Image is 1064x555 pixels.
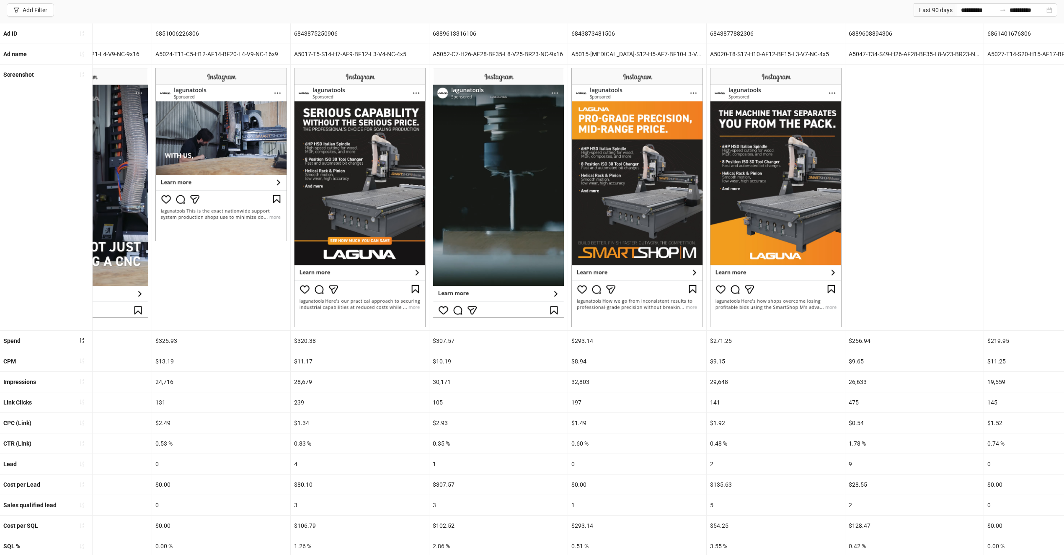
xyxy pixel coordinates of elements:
[429,23,568,44] div: 6889613316106
[3,379,36,385] b: Impressions
[429,495,568,515] div: 3
[3,543,20,550] b: SQL %
[3,30,17,37] b: Ad ID
[707,351,845,371] div: $9.15
[568,372,706,392] div: 32,803
[79,543,85,549] span: sort-ascending
[291,392,429,412] div: 239
[707,433,845,454] div: 0.48 %
[152,454,290,474] div: 0
[291,413,429,433] div: $1.34
[291,475,429,495] div: $80.10
[568,475,706,495] div: $0.00
[155,68,287,241] img: Screenshot 6851006226306
[707,516,845,536] div: $54.25
[79,502,85,508] span: sort-ascending
[152,392,290,412] div: 131
[429,516,568,536] div: $102.52
[429,351,568,371] div: $10.19
[568,23,706,44] div: 6843873481506
[429,331,568,351] div: $307.57
[152,372,290,392] div: 24,716
[3,502,57,508] b: Sales qualified lead
[568,413,706,433] div: $1.49
[707,475,845,495] div: $135.63
[710,68,842,327] img: Screenshot 6843877882306
[152,44,290,64] div: A5024-T11-C5-H12-AF14-BF20-L4-V9-NC-16x9
[3,440,31,447] b: CTR (Link)
[3,481,40,488] b: Cost per Lead
[152,433,290,454] div: 0.53 %
[845,331,984,351] div: $256.94
[571,68,703,327] img: Screenshot 6843873481506
[291,351,429,371] div: $11.17
[707,44,845,64] div: A5020-T8-S17-H10-AF12-BF15-L3-V7-NC-4x5
[3,461,17,467] b: Lead
[999,7,1006,13] span: to
[79,482,85,488] span: sort-ascending
[3,51,27,57] b: Ad name
[707,331,845,351] div: $271.25
[568,495,706,515] div: 1
[3,522,38,529] b: Cost per SQL
[79,523,85,529] span: sort-ascending
[79,379,85,384] span: sort-ascending
[79,420,85,426] span: sort-ascending
[291,44,429,64] div: A5017-T5-S14-H7-AF9-BF12-L3-V4-NC-4x5
[79,441,85,446] span: sort-ascending
[429,475,568,495] div: $307.57
[429,372,568,392] div: 30,171
[429,454,568,474] div: 1
[707,23,845,44] div: 6843877882306
[568,433,706,454] div: 0.60 %
[291,516,429,536] div: $106.79
[291,495,429,515] div: 3
[79,399,85,405] span: sort-ascending
[152,413,290,433] div: $2.49
[707,372,845,392] div: 29,648
[79,31,85,36] span: sort-ascending
[291,331,429,351] div: $320.38
[568,44,706,64] div: A5015-[MEDICAL_DATA]-S12-H5-AF7-BF10-L3-V2-NC-4x5
[3,337,21,344] b: Spend
[79,51,85,57] span: sort-ascending
[152,475,290,495] div: $0.00
[568,331,706,351] div: $293.14
[23,7,47,13] div: Add Filter
[152,495,290,515] div: 0
[999,7,1006,13] span: swap-right
[845,413,984,433] div: $0.54
[845,516,984,536] div: $128.47
[845,454,984,474] div: 9
[3,358,16,365] b: CPM
[152,331,290,351] div: $325.93
[429,413,568,433] div: $2.93
[845,475,984,495] div: $28.55
[707,454,845,474] div: 2
[845,23,984,44] div: 6889608894306
[152,23,290,44] div: 6851006226306
[845,372,984,392] div: 26,633
[429,44,568,64] div: A5052-C7-H26-AF28-BF35-L8-V25-BR23-NC-9x16
[79,337,85,343] span: sort-descending
[13,7,19,13] span: filter
[294,68,426,327] img: Screenshot 6843875250906
[3,420,31,426] b: CPC (Link)
[707,495,845,515] div: 5
[568,351,706,371] div: $8.94
[291,23,429,44] div: 6843875250906
[79,72,85,78] span: sort-ascending
[845,433,984,454] div: 1.78 %
[707,392,845,412] div: 141
[845,44,984,64] div: A5047-T34-S49-H26-AF28-BF35-L8-V23-BR23-NC-4x5
[845,392,984,412] div: 475
[291,454,429,474] div: 4
[845,351,984,371] div: $9.65
[7,3,54,17] button: Add Filter
[291,433,429,454] div: 0.83 %
[291,372,429,392] div: 28,679
[568,516,706,536] div: $293.14
[3,71,34,78] b: Screenshot
[568,454,706,474] div: 0
[845,495,984,515] div: 2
